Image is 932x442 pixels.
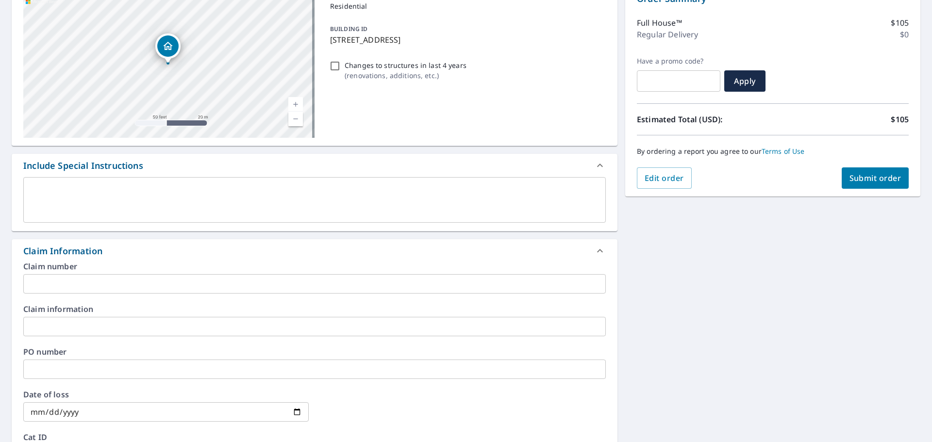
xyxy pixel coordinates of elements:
p: Full House™ [637,17,682,29]
button: Edit order [637,167,692,189]
p: $105 [891,114,909,125]
p: ( renovations, additions, etc. ) [345,70,466,81]
label: Date of loss [23,391,309,398]
p: $0 [900,29,909,40]
div: Dropped pin, building 1, Residential property, 130 County Road 1173 Gassville, AR 72635 [155,33,181,64]
p: Estimated Total (USD): [637,114,773,125]
p: Changes to structures in last 4 years [345,60,466,70]
a: Terms of Use [762,147,805,156]
div: Include Special Instructions [12,154,617,177]
span: Apply [732,76,758,86]
p: Regular Delivery [637,29,698,40]
a: Current Level 19, Zoom Out [288,112,303,126]
label: PO number [23,348,606,356]
a: Current Level 19, Zoom In [288,97,303,112]
label: Claim information [23,305,606,313]
p: By ordering a report you agree to our [637,147,909,156]
p: $105 [891,17,909,29]
p: BUILDING ID [330,25,367,33]
div: Claim Information [23,245,102,258]
label: Cat ID [23,433,606,441]
div: Include Special Instructions [23,159,143,172]
span: Submit order [849,173,901,183]
p: Residential [330,1,602,11]
label: Claim number [23,262,606,270]
span: Edit order [645,173,684,183]
button: Submit order [842,167,909,189]
p: [STREET_ADDRESS] [330,34,602,46]
div: Claim Information [12,239,617,262]
button: Apply [724,70,766,92]
label: Have a promo code? [637,57,720,65]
